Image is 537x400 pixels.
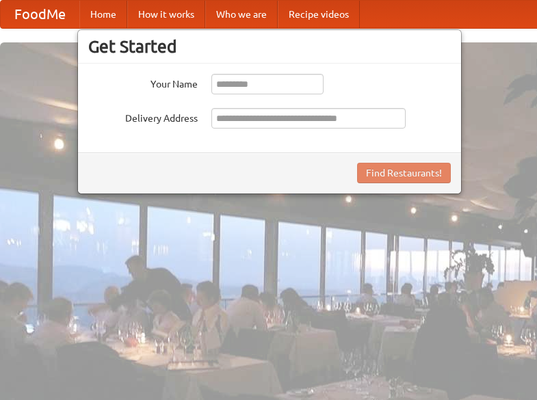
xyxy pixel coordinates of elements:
[1,1,79,28] a: FoodMe
[278,1,360,28] a: Recipe videos
[79,1,127,28] a: Home
[88,74,198,91] label: Your Name
[88,108,198,125] label: Delivery Address
[127,1,205,28] a: How it works
[205,1,278,28] a: Who we are
[88,36,451,57] h3: Get Started
[357,163,451,183] button: Find Restaurants!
